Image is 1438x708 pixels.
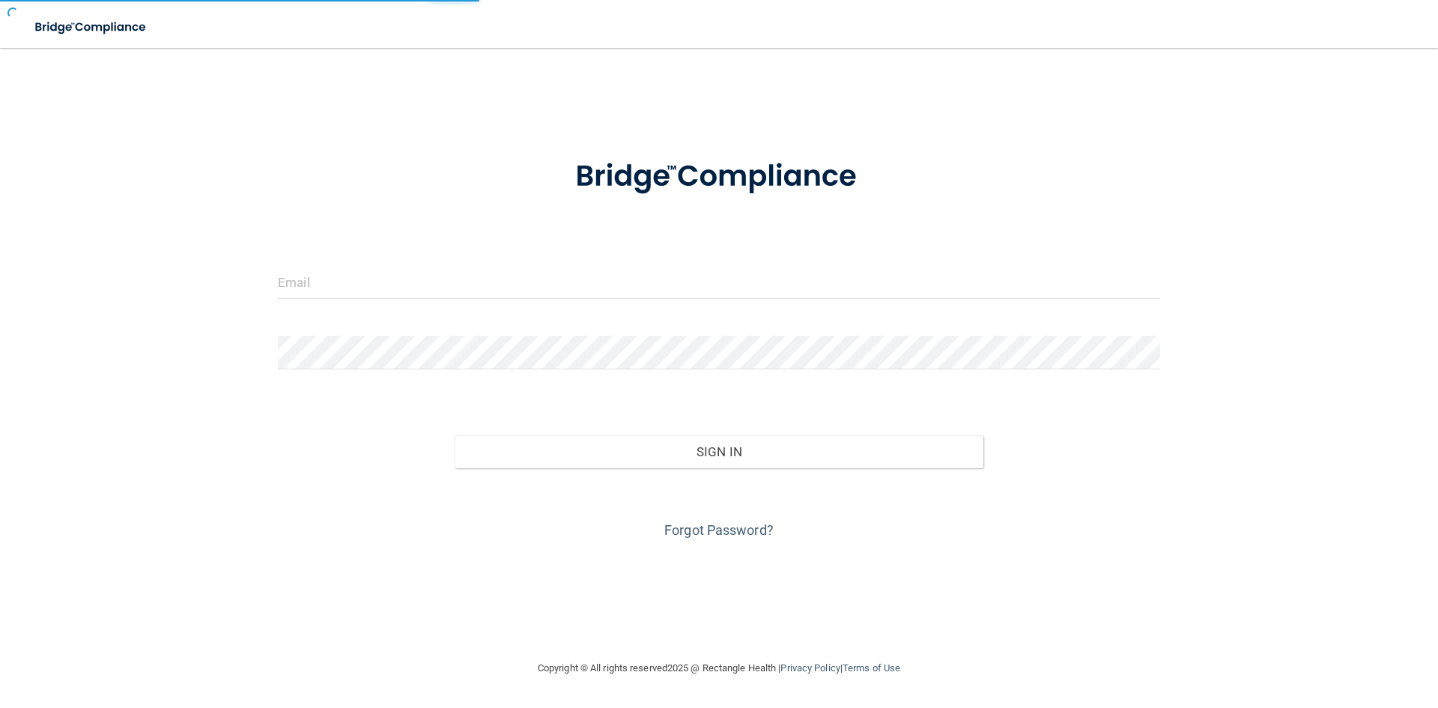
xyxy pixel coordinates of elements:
a: Terms of Use [843,662,900,674]
a: Forgot Password? [664,522,774,538]
img: bridge_compliance_login_screen.278c3ca4.svg [544,138,894,216]
button: Sign In [455,435,984,468]
img: bridge_compliance_login_screen.278c3ca4.svg [22,12,160,43]
div: Copyright © All rights reserved 2025 @ Rectangle Health | | [446,644,992,692]
a: Privacy Policy [780,662,840,674]
input: Email [278,265,1160,299]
